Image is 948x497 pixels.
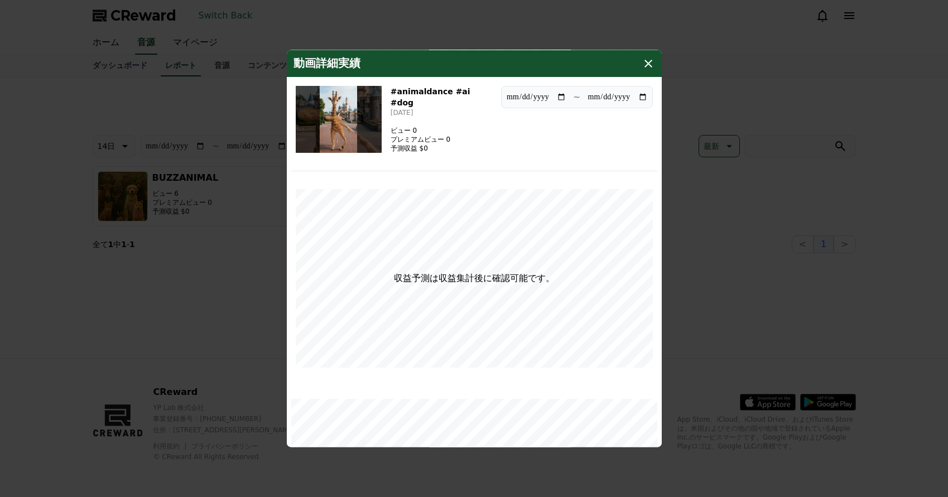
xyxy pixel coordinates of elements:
p: 予測収益 $0 [391,143,450,152]
h4: 動画詳細実績 [293,56,360,70]
p: プレミアムビュー 0 [391,134,450,143]
p: ビュー 0 [391,126,450,134]
p: ~ [573,90,580,103]
p: 収益予測は収益集計後に確認可能です。 [394,271,555,284]
div: modal [287,50,662,447]
img: #animaldance #ai #dog [296,85,382,152]
h3: #animaldance #ai #dog [391,85,492,108]
p: [DATE] [391,108,492,117]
